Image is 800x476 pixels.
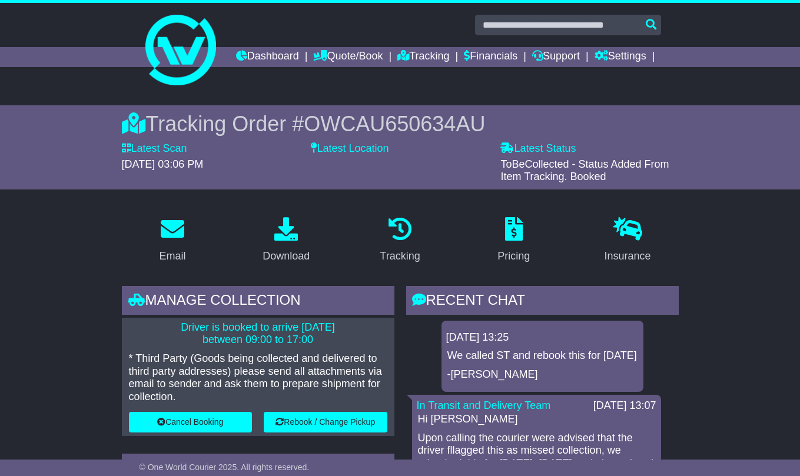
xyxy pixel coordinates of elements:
p: -[PERSON_NAME] [447,368,638,381]
label: Latest Scan [122,142,187,155]
label: Latest Location [311,142,389,155]
div: Manage collection [122,286,394,318]
a: Email [152,213,194,268]
span: ToBeCollected - Status Added From Item Tracking. Booked [500,158,669,183]
a: Tracking [397,47,449,67]
p: Hi [PERSON_NAME] [418,413,655,426]
label: Latest Status [500,142,576,155]
div: [DATE] 13:25 [446,331,639,344]
p: Driver is booked to arrive [DATE] between 09:00 to 17:00 [129,321,387,347]
div: Download [263,248,310,264]
div: Tracking Order # [122,111,679,137]
a: In Transit and Delivery Team [417,400,551,411]
p: We called ST and rebook this for [DATE] [447,349,638,362]
a: Support [532,47,580,67]
a: Settings [595,47,646,67]
span: OWCAU650634AU [304,112,485,136]
div: Pricing [497,248,530,264]
a: Insurance [596,213,658,268]
a: Download [255,213,317,268]
p: * Third Party (Goods being collected and delivered to third party addresses) please send all atta... [129,352,387,403]
span: © One World Courier 2025. All rights reserved. [140,462,310,472]
div: Email [160,248,186,264]
a: Pricing [490,213,537,268]
div: [DATE] 13:07 [593,400,656,412]
button: Cancel Booking [129,412,253,432]
div: Insurance [604,248,650,264]
a: Tracking [372,213,427,268]
a: Quote/Book [313,47,383,67]
a: Financials [464,47,517,67]
span: [DATE] 03:06 PM [122,158,204,170]
button: Rebook / Change Pickup [264,412,387,432]
a: Dashboard [236,47,299,67]
div: RECENT CHAT [406,286,679,318]
div: Tracking [380,248,420,264]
